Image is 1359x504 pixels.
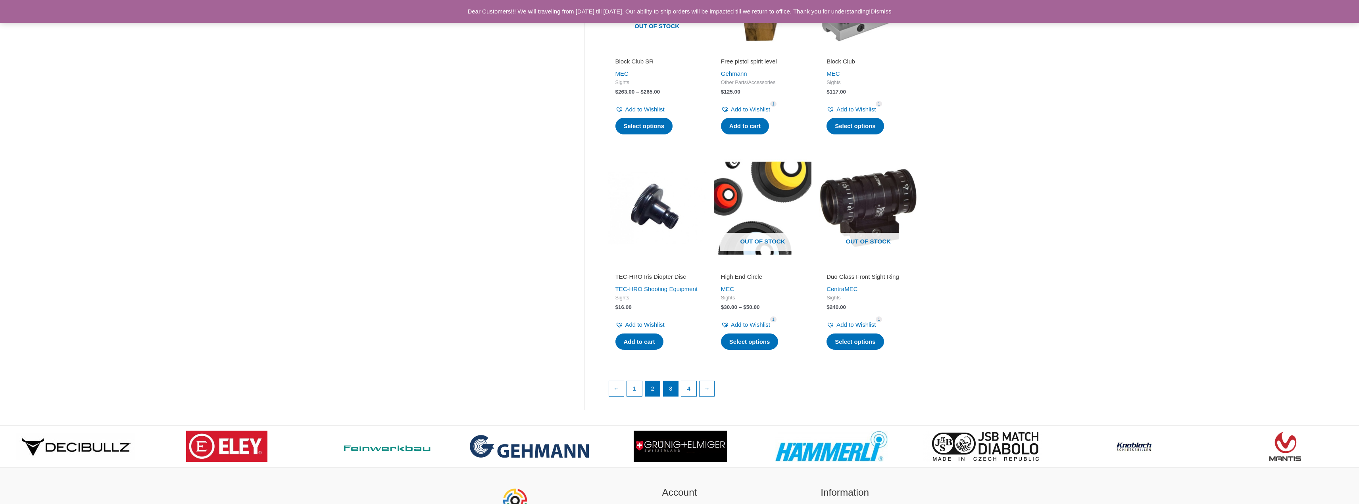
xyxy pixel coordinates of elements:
[770,101,777,107] span: 1
[721,46,804,56] iframe: Customer reviews powered by Trustpilot
[615,46,699,56] iframe: Customer reviews powered by Trustpilot
[608,159,706,257] img: TEC-HRO Iris Diopter Disc
[721,118,769,134] a: Add to cart: “Free pistol spirit level”
[721,319,770,330] a: Add to Wishlist
[615,262,699,271] iframe: Customer reviews powered by Trustpilot
[836,106,876,113] span: Add to Wishlist
[645,381,660,396] span: Page 2
[876,101,882,107] span: 1
[615,304,632,310] bdi: 16.00
[731,321,770,328] span: Add to Wishlist
[827,319,876,330] a: Add to Wishlist
[615,273,699,281] h2: TEC-HRO Iris Diopter Disc
[615,57,699,65] h2: Block Club SR
[770,316,777,322] span: 1
[827,89,830,95] span: $
[721,304,737,310] bdi: 30.00
[615,333,663,350] a: Add to cart: “TEC-HRO Iris Diopter Disc”
[739,304,742,310] span: –
[614,17,700,36] span: Out of stock
[615,286,698,292] a: TEC-HRO Shooting Equipment
[827,46,910,56] iframe: Customer reviews powered by Trustpilot
[720,233,805,251] span: Out of stock
[615,273,699,284] a: TEC-HRO Iris Diopter Disc
[827,273,910,284] a: Duo Glass Front Sight Ring
[844,286,857,292] a: MEC
[721,57,804,68] a: Free pistol spirit level
[825,233,911,251] span: Out of stock
[615,319,665,330] a: Add to Wishlist
[827,89,846,95] bdi: 117.00
[721,57,804,65] h2: Free pistol spirit level
[625,106,665,113] span: Add to Wishlist
[640,89,644,95] span: $
[615,104,665,115] a: Add to Wishlist
[627,381,642,396] a: Page 1
[721,104,770,115] a: Add to Wishlist
[714,159,811,257] a: Out of stock
[625,321,665,328] span: Add to Wishlist
[827,304,846,310] bdi: 240.00
[714,159,811,257] img: High End Circle
[827,304,830,310] span: $
[186,431,267,462] img: brand logo
[772,485,918,500] h2: Information
[615,79,699,86] span: Sights
[827,333,884,350] a: Select options for “Duo Glass Front Sight Ring”
[721,286,734,292] a: MEC
[721,89,724,95] span: $
[819,159,917,257] a: Out of stock
[827,104,876,115] a: Add to Wishlist
[836,321,876,328] span: Add to Wishlist
[827,70,840,77] a: MEC
[640,89,660,95] bdi: 265.00
[871,8,892,15] a: Dismiss
[721,295,804,301] span: Sights
[607,485,752,500] h2: Account
[700,381,715,396] a: →
[721,304,724,310] span: $
[615,89,619,95] span: $
[636,89,639,95] span: –
[615,57,699,68] a: Block Club SR
[827,57,910,68] a: Block Club
[819,159,917,257] img: Duo Glass Front Sight Ring
[827,57,910,65] h2: Block Club
[721,79,804,86] span: Other Parts/Accessories
[827,286,844,292] a: Centra
[827,273,910,281] h2: Duo Glass Front Sight Ring
[721,262,804,271] iframe: Customer reviews powered by Trustpilot
[721,333,778,350] a: Select options for “High End Circle”
[721,273,804,281] h2: High End Circle
[615,118,673,134] a: Select options for “Block Club SR”
[721,273,804,284] a: High End Circle
[827,118,884,134] a: Select options for “Block Club”
[615,70,629,77] a: MEC
[609,381,624,396] a: ←
[743,304,759,310] bdi: 50.00
[721,89,740,95] bdi: 125.00
[608,381,917,401] nav: Product Pagination
[615,304,619,310] span: $
[681,381,696,396] a: Page 4
[615,89,635,95] bdi: 263.00
[827,79,910,86] span: Sights
[615,295,699,301] span: Sights
[721,70,747,77] a: Gehmann
[827,262,910,271] iframe: Customer reviews powered by Trustpilot
[876,316,882,322] span: 1
[731,106,770,113] span: Add to Wishlist
[827,295,910,301] span: Sights
[743,304,746,310] span: $
[663,381,679,396] a: Page 3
